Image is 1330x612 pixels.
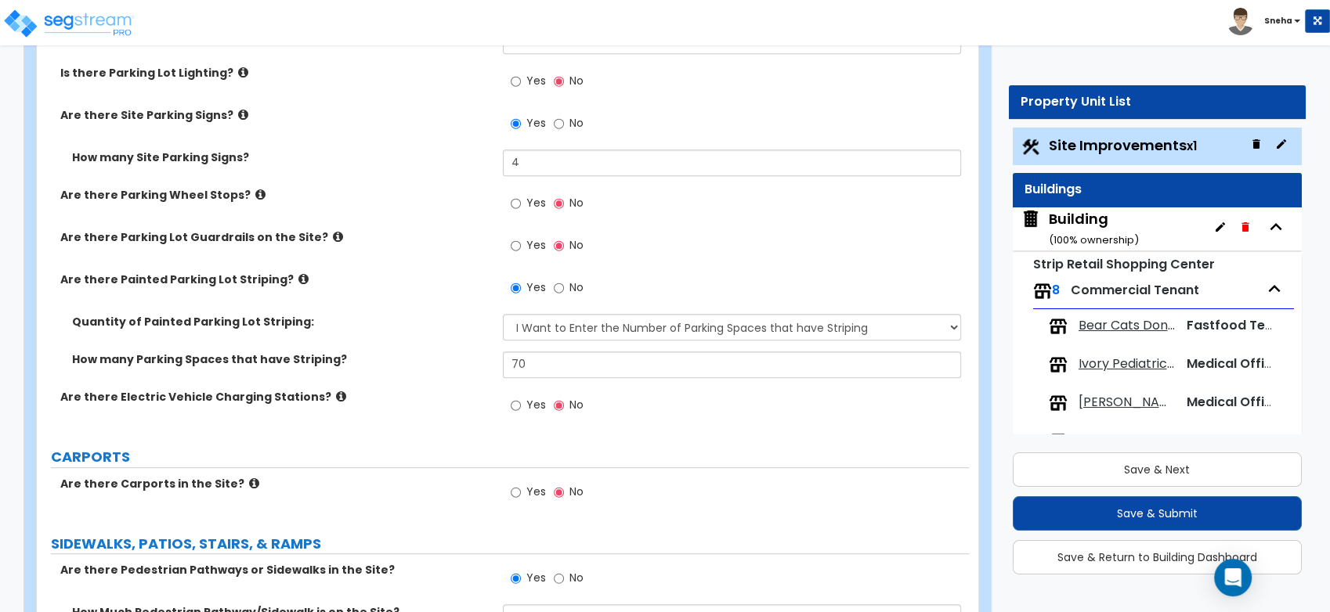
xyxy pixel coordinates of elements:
[554,195,564,212] input: No
[1013,496,1303,531] button: Save & Submit
[569,397,584,412] span: No
[554,237,564,254] input: No
[569,279,584,295] span: No
[2,8,136,39] img: logo_pro_r.png
[60,65,491,81] label: Is there Parking Lot Lighting?
[1079,394,1175,412] span: Scott Mysers Orthodontics
[1079,432,1145,450] span: Ciera Bank
[255,189,266,200] i: click for more info!
[1214,559,1252,596] div: Open Intercom Messenger
[511,115,521,132] input: Yes
[1049,135,1197,155] span: Site Improvements
[554,115,564,132] input: No
[72,149,491,165] label: How many Site Parking Signs?
[60,562,491,578] label: Are there Pedestrian Pathways or Sidewalks in the Site?
[1049,394,1068,412] img: tenants.png
[1021,209,1139,249] span: Building
[1264,15,1292,27] b: Sneha
[1227,8,1254,35] img: avatar.png
[511,73,521,90] input: Yes
[336,391,346,402] i: click for more info!
[60,389,491,405] label: Are there Electric Vehicle Charging Stations?
[526,484,546,499] span: Yes
[1049,355,1068,374] img: tenants.png
[1187,393,1328,411] span: Medical Office Tenant
[1049,209,1139,249] div: Building
[1052,281,1060,299] span: 8
[249,477,259,489] i: click for more info!
[333,231,343,243] i: click for more info!
[511,484,521,501] input: Yes
[526,237,546,253] span: Yes
[526,570,546,585] span: Yes
[569,570,584,585] span: No
[569,237,584,253] span: No
[554,397,564,414] input: No
[1025,181,1291,199] div: Buildings
[60,187,491,203] label: Are there Parking Wheel Stops?
[554,73,564,90] input: No
[511,237,521,254] input: Yes
[72,314,491,329] label: Quantity of Painted Parking Lot Striping:
[569,484,584,499] span: No
[1079,355,1175,373] span: Ivory Pediatric Dental
[238,109,248,121] i: click for more info!
[1021,93,1295,111] div: Property Unit List
[554,570,564,587] input: No
[60,272,491,287] label: Are there Painted Parking Lot Striping?
[1013,540,1303,574] button: Save & Return to Building Dashboard
[569,73,584,88] span: No
[511,195,521,212] input: Yes
[1013,452,1303,487] button: Save & Next
[60,107,491,123] label: Are there Site Parking Signs?
[554,279,564,297] input: No
[526,115,546,131] span: Yes
[1079,317,1175,335] span: Bear Cats Donuts
[1071,281,1199,299] span: Commercial Tenant
[526,279,546,295] span: Yes
[60,476,491,491] label: Are there Carports in the Site?
[72,351,491,367] label: How many Parking Spaces that have Striping?
[298,273,309,285] i: click for more info!
[1049,232,1139,247] small: ( 100 % ownership)
[238,67,248,78] i: click for more info!
[569,195,584,211] span: No
[1187,355,1328,373] span: Medical Office Tenant
[526,73,546,88] span: Yes
[526,195,546,211] span: Yes
[511,570,521,587] input: Yes
[511,279,521,297] input: Yes
[569,115,584,131] span: No
[554,484,564,501] input: No
[511,397,521,414] input: Yes
[1033,282,1052,301] img: tenants.png
[1021,137,1041,157] img: Construction.png
[1021,209,1041,229] img: building.svg
[1049,317,1068,336] img: tenants.png
[51,447,969,467] label: CARPORTS
[1033,255,1215,273] small: Strip Retail Shopping Center
[526,397,546,412] span: Yes
[1187,316,1295,334] span: Fastfood Tenant
[1187,138,1197,154] small: x1
[51,534,969,554] label: SIDEWALKS, PATIOS, STAIRS, & RAMPS
[60,229,491,245] label: Are there Parking Lot Guardrails on the Site?
[1049,432,1068,451] img: tenants.png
